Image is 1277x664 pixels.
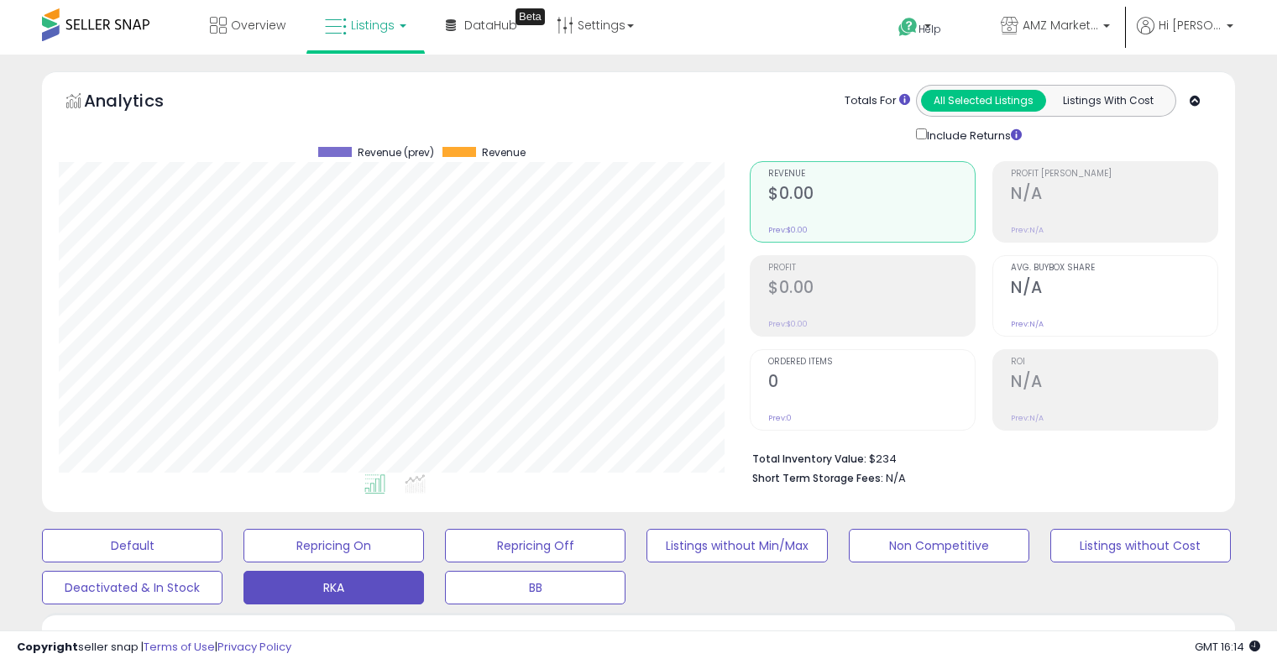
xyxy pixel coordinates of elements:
p: Listing States: [1037,627,1235,643]
a: Hi [PERSON_NAME] [1137,17,1233,55]
strong: Copyright [17,639,78,655]
span: N/A [886,470,906,486]
span: Overview [231,17,285,34]
button: BB [445,571,625,604]
span: Hi [PERSON_NAME] [1159,17,1222,34]
button: Listings without Cost [1050,529,1231,562]
small: Prev: $0.00 [768,319,808,329]
span: DataHub [464,17,517,34]
button: Deactivated & In Stock [42,571,222,604]
span: Profit [PERSON_NAME] [1011,170,1217,179]
h2: N/A [1011,372,1217,395]
span: Revenue (prev) [358,147,434,159]
h2: $0.00 [768,184,975,207]
small: Prev: $0.00 [768,225,808,235]
li: $234 [752,447,1206,468]
h2: $0.00 [768,278,975,301]
div: Totals For [845,93,910,109]
span: Ordered Items [768,358,975,367]
h2: N/A [1011,184,1217,207]
div: seller snap | | [17,640,291,656]
a: Privacy Policy [217,639,291,655]
a: Terms of Use [144,639,215,655]
small: Prev: 0 [768,413,792,423]
button: Repricing Off [445,529,625,562]
span: Avg. Buybox Share [1011,264,1217,273]
span: AMZ Marketplace Deals [1023,17,1098,34]
span: ROI [1011,358,1217,367]
button: Repricing On [243,529,424,562]
h2: 0 [768,372,975,395]
button: Listings without Min/Max [646,529,827,562]
button: RKA [243,571,424,604]
div: Include Returns [903,125,1042,144]
button: Non Competitive [849,529,1029,562]
small: Prev: N/A [1011,413,1044,423]
small: Prev: N/A [1011,225,1044,235]
button: All Selected Listings [921,90,1046,112]
div: Tooltip anchor [516,8,545,25]
h2: N/A [1011,278,1217,301]
span: Profit [768,264,975,273]
button: Listings With Cost [1045,90,1170,112]
a: Help [885,4,974,55]
small: Prev: N/A [1011,319,1044,329]
h5: Analytics [84,89,196,117]
span: Help [918,22,941,36]
i: Get Help [898,17,918,38]
span: Revenue [482,147,526,159]
span: Revenue [768,170,975,179]
b: Short Term Storage Fees: [752,471,883,485]
b: Total Inventory Value: [752,452,866,466]
span: 2025-08-14 16:14 GMT [1195,639,1260,655]
span: Listings [351,17,395,34]
button: Default [42,529,222,562]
